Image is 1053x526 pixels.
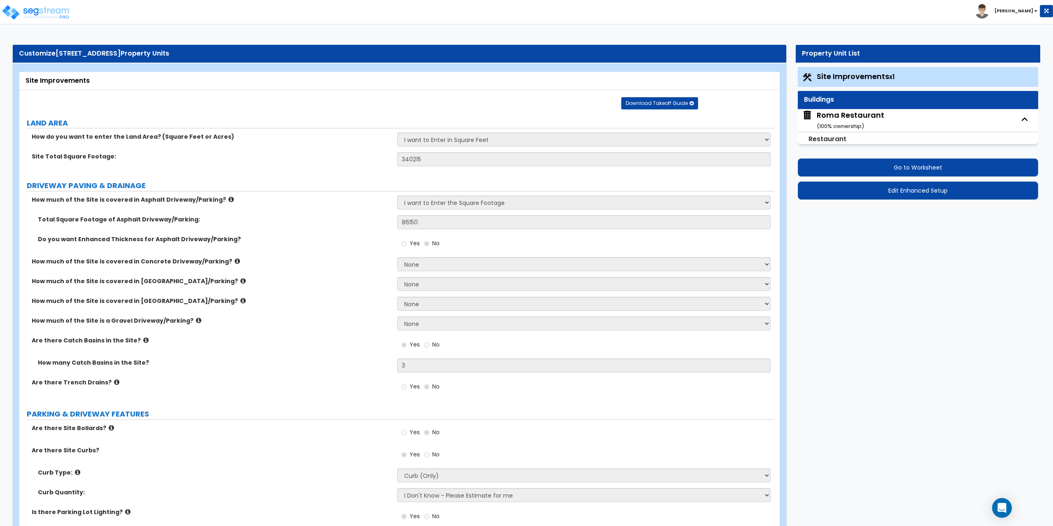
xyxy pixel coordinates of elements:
[798,158,1039,177] button: Go to Worksheet
[32,336,391,344] label: Are there Catch Basins in the Site?
[410,382,420,391] span: Yes
[424,428,429,437] input: No
[235,258,240,264] i: click for more info!
[401,340,407,349] input: Yes
[196,317,201,324] i: click for more info!
[228,196,234,202] i: click for more info!
[401,382,407,391] input: Yes
[410,512,420,520] span: Yes
[424,340,429,349] input: No
[401,239,407,248] input: Yes
[32,152,391,161] label: Site Total Square Footage:
[32,424,391,432] label: Are there Site Bollards?
[32,196,391,204] label: How much of the Site is covered in Asphalt Driveway/Parking?
[401,512,407,521] input: Yes
[424,382,429,391] input: No
[817,110,884,131] div: Roma Restaurant
[1,4,71,21] img: logo_pro_r.png
[995,8,1033,14] b: [PERSON_NAME]
[432,512,440,520] span: No
[56,49,121,58] span: [STREET_ADDRESS]
[32,133,391,141] label: How do you want to enter the Land Area? (Square Feet or Acres)
[804,95,1032,105] div: Buildings
[802,110,813,121] img: building.svg
[802,110,884,131] span: Roma Restaurant
[410,450,420,459] span: Yes
[32,508,391,516] label: Is there Parking Lot Lighting?
[889,72,895,81] small: x1
[802,49,1034,58] div: Property Unit List
[432,239,440,247] span: No
[240,298,246,304] i: click for more info!
[32,277,391,285] label: How much of the Site is covered in [GEOGRAPHIC_DATA]/Parking?
[38,215,391,223] label: Total Square Footage of Asphalt Driveway/Parking:
[38,358,391,367] label: How many Catch Basins in the Site?
[432,450,440,459] span: No
[109,425,114,431] i: click for more info!
[27,118,775,128] label: LAND AREA
[992,498,1012,518] div: Open Intercom Messenger
[75,469,80,475] i: click for more info!
[817,71,895,81] span: Site Improvements
[817,122,864,130] small: ( 100 % ownership)
[808,134,846,144] small: Restaurant
[32,378,391,386] label: Are there Trench Drains?
[401,450,407,459] input: Yes
[626,100,688,107] span: Download Takeoff Guide
[38,235,391,243] label: Do you want Enhanced Thickness for Asphalt Driveway/Parking?
[975,4,989,19] img: avatar.png
[410,340,420,349] span: Yes
[410,239,420,247] span: Yes
[26,76,773,86] div: Site Improvements
[240,278,246,284] i: click for more info!
[27,180,775,191] label: DRIVEWAY PAVING & DRAINAGE
[38,468,391,477] label: Curb Type:
[424,450,429,459] input: No
[32,297,391,305] label: How much of the Site is covered in [GEOGRAPHIC_DATA]/Parking?
[432,340,440,349] span: No
[38,488,391,496] label: Curb Quantity:
[114,379,119,385] i: click for more info!
[125,509,130,515] i: click for more info!
[432,428,440,436] span: No
[798,182,1039,200] button: Edit Enhanced Setup
[424,239,429,248] input: No
[424,512,429,521] input: No
[32,257,391,265] label: How much of the Site is covered in Concrete Driveway/Parking?
[27,409,775,419] label: PARKING & DRIVEWAY FEATURES
[143,337,149,343] i: click for more info!
[621,97,698,109] button: Download Takeoff Guide
[432,382,440,391] span: No
[802,72,813,83] img: Construction.png
[410,428,420,436] span: Yes
[19,49,780,58] div: Customize Property Units
[32,317,391,325] label: How much of the Site is a Gravel Driveway/Parking?
[401,428,407,437] input: Yes
[32,446,391,454] label: Are there Site Curbs?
